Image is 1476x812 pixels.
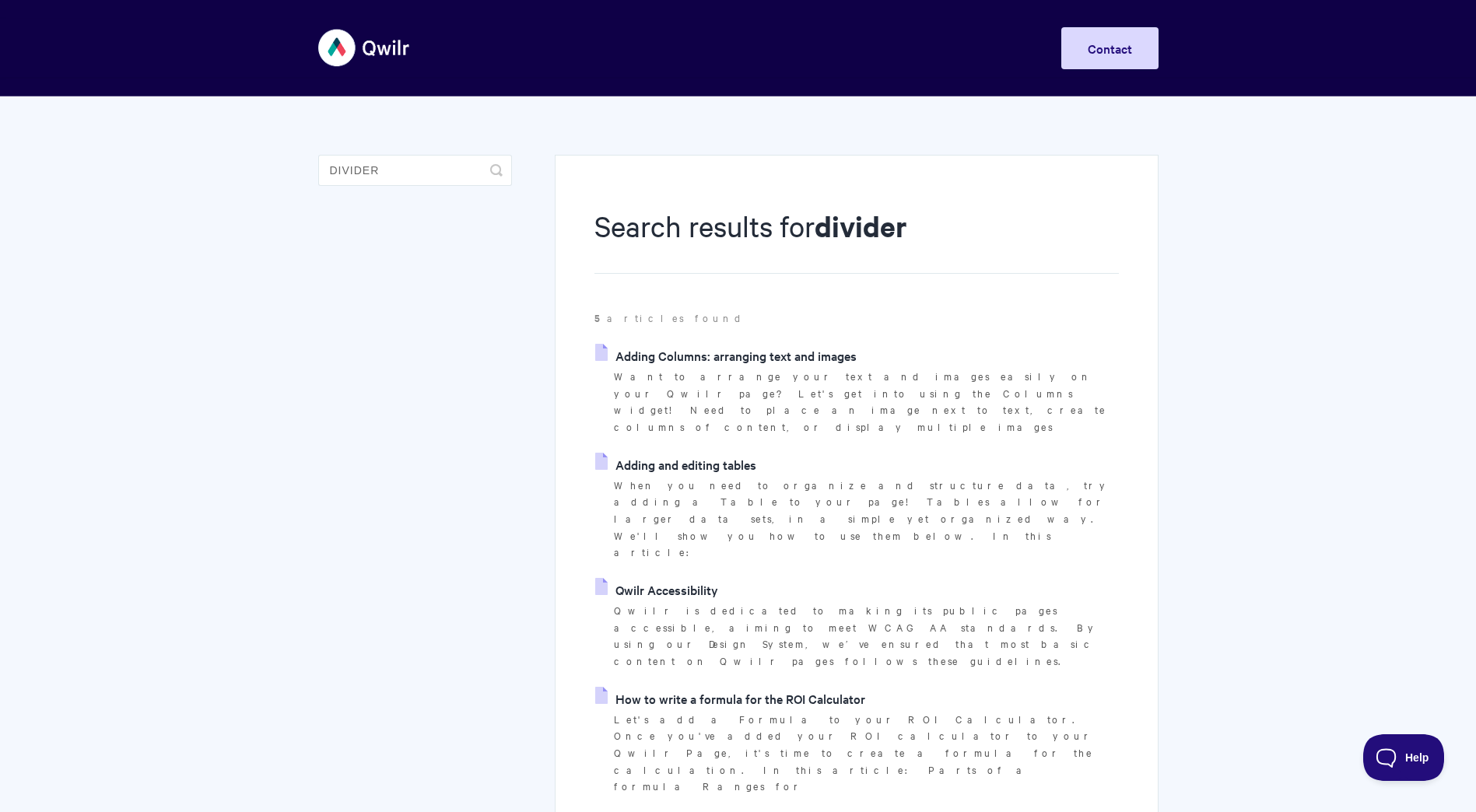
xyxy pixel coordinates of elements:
[1061,27,1159,69] a: Contact
[594,310,1118,327] p: articles found
[815,207,907,245] strong: divider
[318,19,411,77] img: Qwilr Help Center
[614,477,1118,562] p: When you need to organize and structure data, try adding a Table to your page! Tables allow for l...
[614,711,1118,796] p: Let's add a Formula to your ROI Calculator. Once you've added your ROI calculator to your Qwilr P...
[595,687,865,710] a: How to write a formula for the ROI Calculator
[594,310,607,325] strong: 5
[595,578,718,601] a: Qwilr Accessibility
[595,453,756,476] a: Adding and editing tables
[614,368,1118,436] p: Want to arrange your text and images easily on your Qwilr page? Let's get into using the Columns ...
[594,206,1118,274] h1: Search results for
[318,155,512,186] input: Search
[595,344,857,367] a: Adding Columns: arranging text and images
[1363,734,1445,781] iframe: Toggle Customer Support
[614,602,1118,670] p: Qwilr is dedicated to making its public pages accessible, aiming to meet WCAG AA standards. By us...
